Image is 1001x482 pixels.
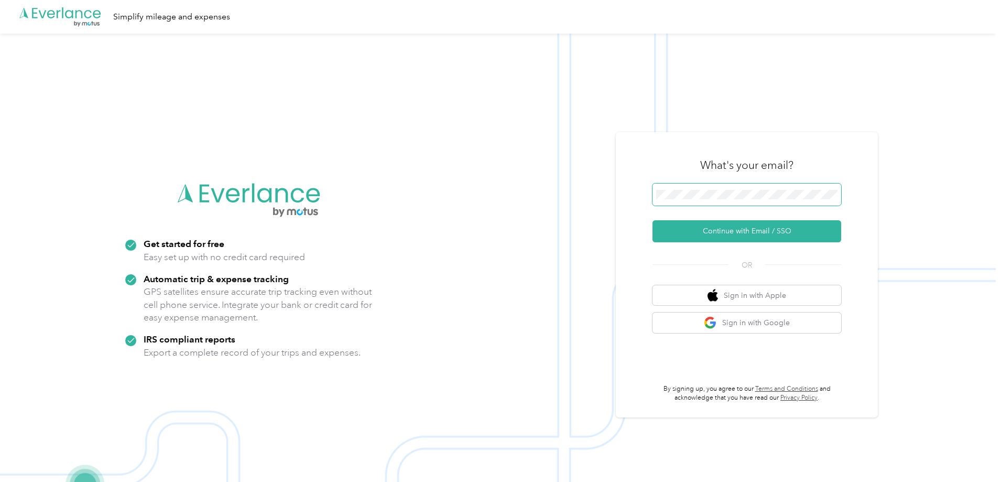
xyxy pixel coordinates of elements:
[652,285,841,306] button: apple logoSign in with Apple
[144,238,224,249] strong: Get started for free
[113,10,230,24] div: Simplify mileage and expenses
[780,394,818,402] a: Privacy Policy
[144,285,373,324] p: GPS satellites ensure accurate trip tracking even without cell phone service. Integrate your bank...
[652,220,841,242] button: Continue with Email / SSO
[700,158,793,173] h3: What's your email?
[144,346,361,359] p: Export a complete record of your trips and expenses.
[144,334,235,345] strong: IRS compliant reports
[652,313,841,333] button: google logoSign in with Google
[144,273,289,284] strong: Automatic trip & expense tracking
[755,385,818,393] a: Terms and Conditions
[728,260,765,271] span: OR
[144,251,305,264] p: Easy set up with no credit card required
[704,316,717,329] img: google logo
[652,384,841,403] p: By signing up, you agree to our and acknowledge that you have read our .
[708,289,718,302] img: apple logo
